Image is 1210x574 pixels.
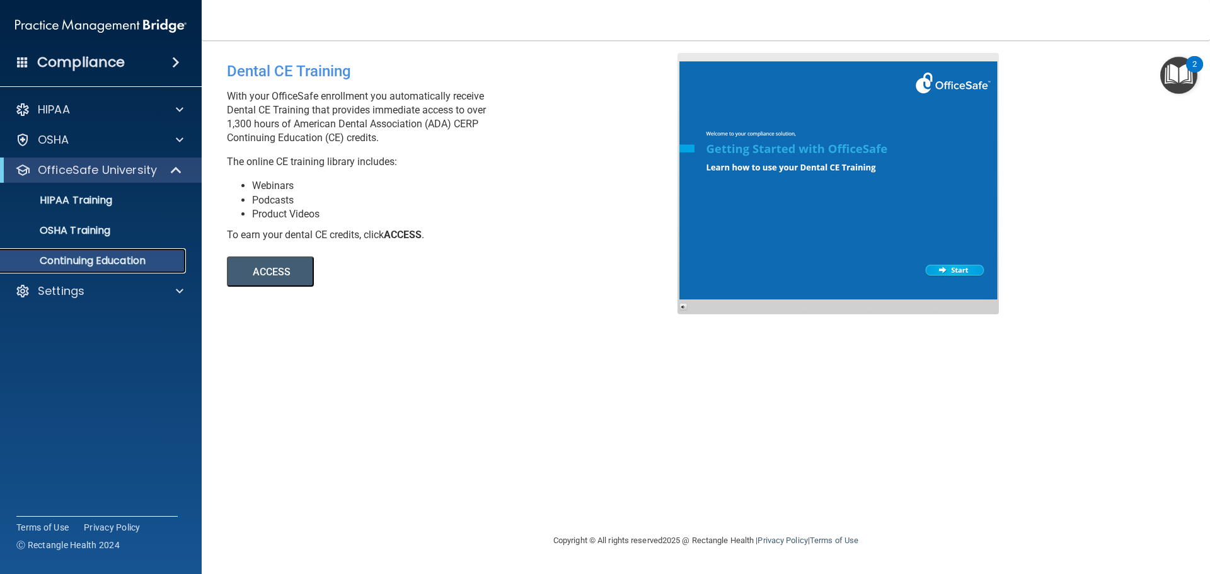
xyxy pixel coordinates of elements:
p: HIPAA Training [8,194,112,207]
div: Copyright © All rights reserved 2025 @ Rectangle Health | | [476,520,936,561]
p: OSHA Training [8,224,110,237]
a: Privacy Policy [758,536,807,545]
button: Open Resource Center, 2 new notifications [1160,57,1197,94]
iframe: Drift Widget Chat Controller [992,485,1195,535]
p: Continuing Education [8,255,180,267]
a: ACCESS [227,268,572,277]
a: OSHA [15,132,183,147]
a: Settings [15,284,183,299]
p: The online CE training library includes: [227,155,687,169]
button: ACCESS [227,256,314,287]
li: Podcasts [252,193,687,207]
div: 2 [1192,64,1197,81]
a: Terms of Use [810,536,858,545]
a: OfficeSafe University [15,163,183,178]
div: To earn your dental CE credits, click . [227,228,687,242]
p: HIPAA [38,102,70,117]
li: Product Videos [252,207,687,221]
img: PMB logo [15,13,187,38]
p: OfficeSafe University [38,163,157,178]
p: OSHA [38,132,69,147]
span: Ⓒ Rectangle Health 2024 [16,539,120,551]
b: ACCESS [384,229,422,241]
a: HIPAA [15,102,183,117]
div: Dental CE Training [227,53,687,89]
p: Settings [38,284,84,299]
li: Webinars [252,179,687,193]
a: Privacy Policy [84,521,141,534]
p: With your OfficeSafe enrollment you automatically receive Dental CE Training that provides immedi... [227,89,687,145]
h4: Compliance [37,54,125,71]
a: Terms of Use [16,521,69,534]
